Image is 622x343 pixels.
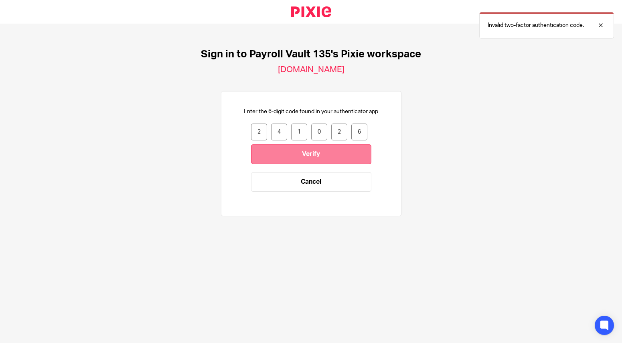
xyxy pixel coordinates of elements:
[201,48,421,61] h1: Sign in to Payroll Vault 135's Pixie workspace
[488,21,584,29] p: Invalid two-factor authentication code.
[244,108,378,116] p: Enter the 6-digit code found in your authenticator app
[278,65,344,75] h2: [DOMAIN_NAME]
[251,144,371,164] input: Verify
[251,172,371,192] a: Cancel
